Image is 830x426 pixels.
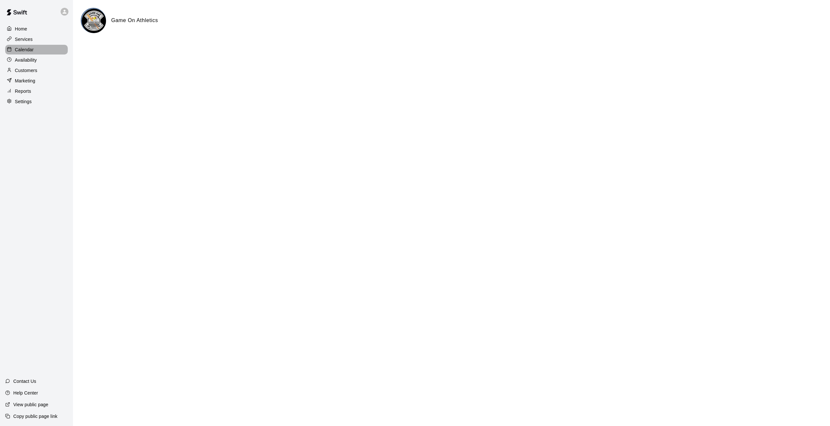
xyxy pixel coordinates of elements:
[13,390,38,396] p: Help Center
[13,378,36,384] p: Contact Us
[13,401,48,408] p: View public page
[15,78,35,84] p: Marketing
[15,98,32,105] p: Settings
[15,88,31,94] p: Reports
[15,57,37,63] p: Availability
[111,16,158,25] h6: Game On Athletics
[5,55,68,65] a: Availability
[5,76,68,86] a: Marketing
[15,67,37,74] p: Customers
[5,45,68,55] a: Calendar
[5,34,68,44] a: Services
[15,26,27,32] p: Home
[13,413,57,420] p: Copy public page link
[5,97,68,106] a: Settings
[5,24,68,34] a: Home
[5,66,68,75] a: Customers
[15,46,34,53] p: Calendar
[82,9,106,33] img: Game On Athletics logo
[5,86,68,96] a: Reports
[15,36,33,43] p: Services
